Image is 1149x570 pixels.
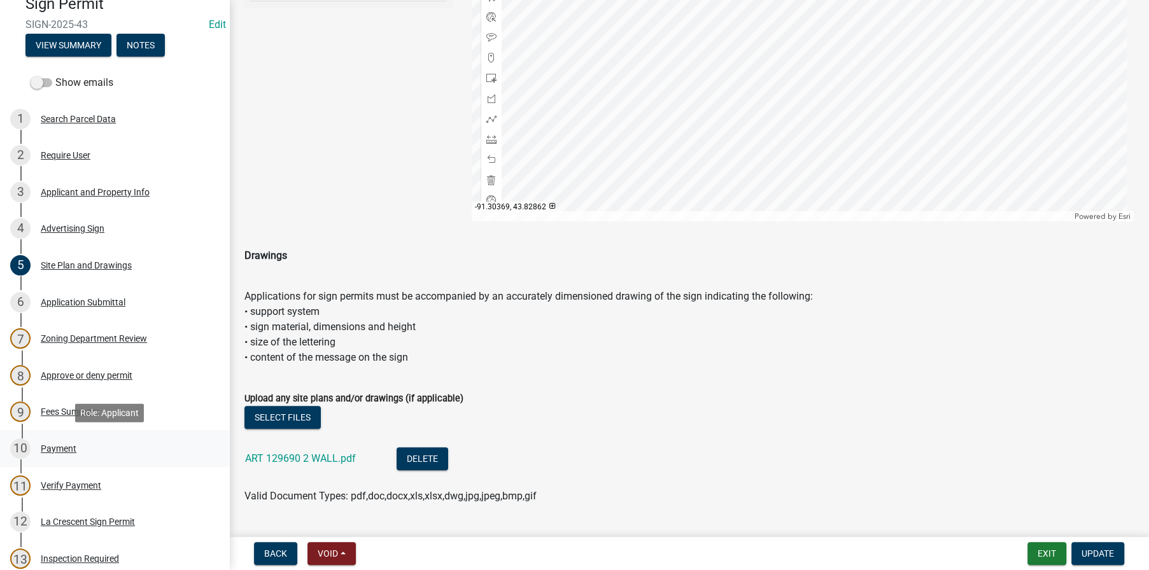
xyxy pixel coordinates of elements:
[41,371,132,380] div: Approve or deny permit
[264,548,287,559] span: Back
[41,334,147,343] div: Zoning Department Review
[254,542,297,565] button: Back
[1118,212,1131,221] a: Esri
[1071,211,1134,221] div: Powered by
[10,109,31,129] div: 1
[25,18,204,31] span: SIGN-2025-43
[1027,542,1066,565] button: Exit
[209,18,226,31] a: Edit
[41,224,104,233] div: Advertising Sign
[10,145,31,165] div: 2
[244,249,287,261] span: Drawings
[10,438,31,459] div: 10
[244,406,321,429] button: Select files
[244,394,463,403] label: Upload any site plans and/or drawings (if applicable)
[41,298,125,307] div: Application Submittal
[10,401,31,422] div: 9
[41,151,90,160] div: Require User
[41,261,132,270] div: Site Plan and Drawings
[244,233,1134,365] div: Applications for sign permits must be accompanied by an accurately dimensioned drawing of the sig...
[10,511,31,532] div: 12
[245,452,356,464] a: ART 129690 2 WALL.pdf
[41,188,150,197] div: Applicant and Property Info
[116,34,165,57] button: Notes
[41,115,116,123] div: Search Parcel Data
[41,407,99,416] div: Fees Summary
[10,365,31,386] div: 8
[244,490,537,502] span: Valid Document Types: pdf,doc,docx,xls,xlsx,dwg,jpg,jpeg,bmp,gif
[10,255,31,275] div: 5
[10,548,31,569] div: 13
[1071,542,1124,565] button: Update
[116,41,165,51] wm-modal-confirm: Notes
[31,75,113,90] label: Show emails
[41,554,119,563] div: Inspection Required
[307,542,356,565] button: Void
[397,447,448,470] button: Delete
[209,18,226,31] wm-modal-confirm: Edit Application Number
[10,218,31,239] div: 4
[25,34,111,57] button: View Summary
[318,548,338,559] span: Void
[41,517,135,526] div: La Crescent Sign Permit
[10,328,31,349] div: 7
[41,444,76,453] div: Payment
[397,454,448,466] wm-modal-confirm: Delete Document
[75,403,144,422] div: Role: Applicant
[41,481,101,490] div: Verify Payment
[25,41,111,51] wm-modal-confirm: Summary
[10,475,31,496] div: 11
[10,182,31,202] div: 3
[1082,548,1114,559] span: Update
[10,292,31,312] div: 6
